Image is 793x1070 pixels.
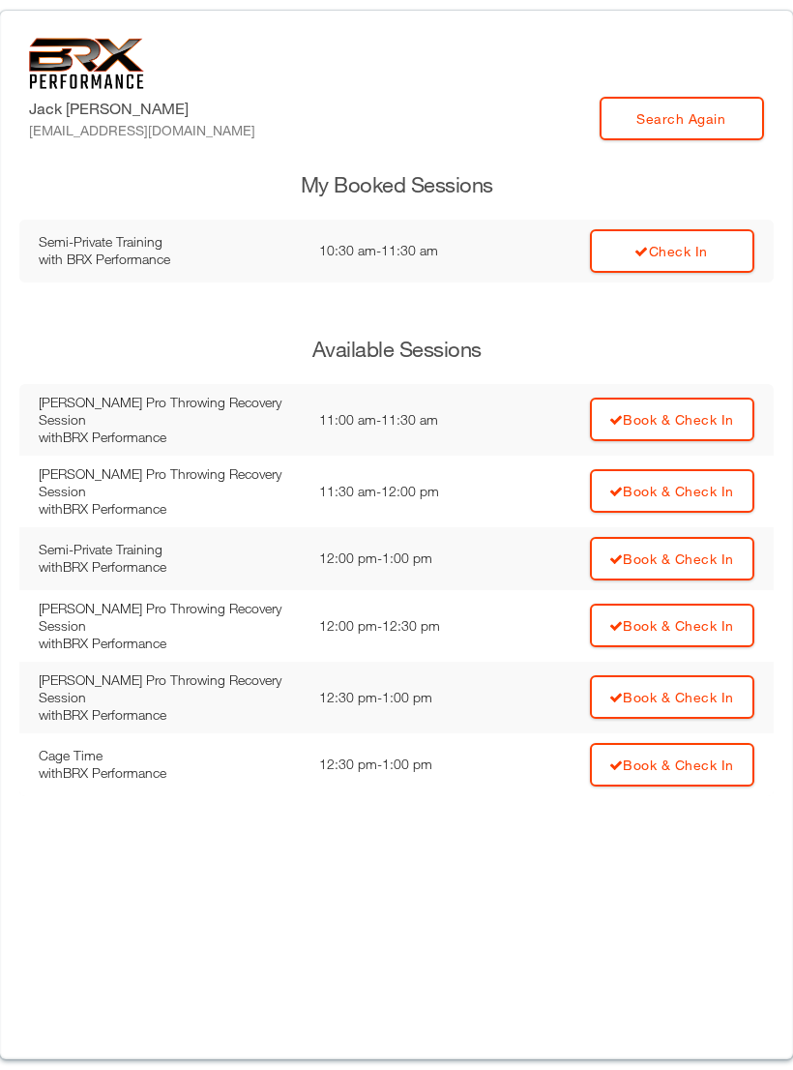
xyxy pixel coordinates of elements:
[29,97,255,140] label: Jack [PERSON_NAME]
[39,233,300,251] div: Semi-Private Training
[309,384,505,456] td: 11:00 am - 11:30 am
[29,120,255,140] div: [EMAIL_ADDRESS][DOMAIN_NAME]
[39,251,300,268] div: with BRX Performance
[39,429,300,446] div: with BRX Performance
[29,38,144,89] img: 6f7da32581c89ca25d665dc3aae533e4f14fe3ef_original.svg
[309,590,505,662] td: 12:00 pm - 12:30 pm
[39,394,300,429] div: [PERSON_NAME] Pro Throwing Recovery Session
[39,706,300,724] div: with BRX Performance
[590,675,754,719] a: Book & Check In
[309,220,503,282] td: 10:30 am - 11:30 am
[39,635,300,652] div: with BRX Performance
[39,541,300,558] div: Semi-Private Training
[19,335,774,365] h3: Available Sessions
[309,456,505,527] td: 11:30 am - 12:00 pm
[39,465,300,500] div: [PERSON_NAME] Pro Throwing Recovery Session
[590,229,754,273] a: Check In
[590,604,754,647] a: Book & Check In
[590,398,754,441] a: Book & Check In
[39,747,300,764] div: Cage Time
[39,671,300,706] div: [PERSON_NAME] Pro Throwing Recovery Session
[590,537,754,580] a: Book & Check In
[309,662,505,733] td: 12:30 pm - 1:00 pm
[590,469,754,513] a: Book & Check In
[39,558,300,576] div: with BRX Performance
[39,500,300,518] div: with BRX Performance
[19,170,774,200] h3: My Booked Sessions
[309,733,505,796] td: 12:30 pm - 1:00 pm
[309,527,505,590] td: 12:00 pm - 1:00 pm
[590,743,754,787] a: Book & Check In
[39,600,300,635] div: [PERSON_NAME] Pro Throwing Recovery Session
[600,97,764,140] a: Search Again
[39,764,300,782] div: with BRX Performance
